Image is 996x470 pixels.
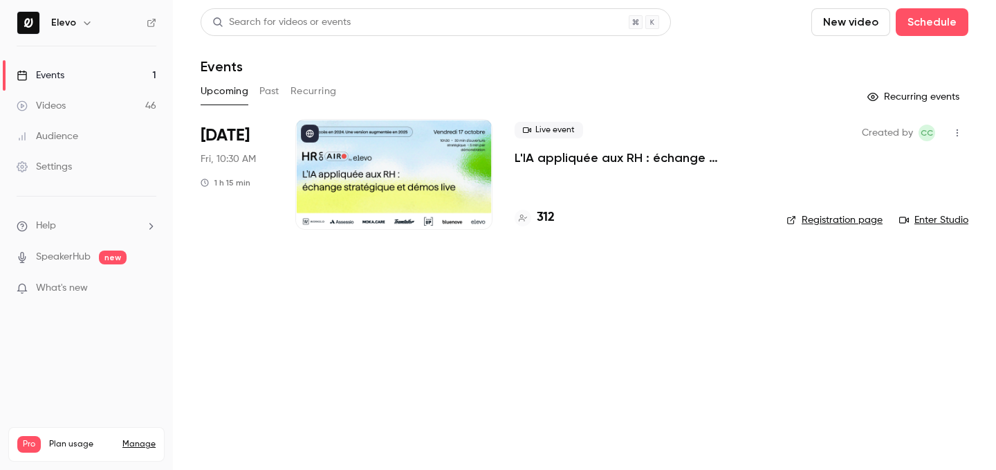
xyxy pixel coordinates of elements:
[36,219,56,233] span: Help
[259,80,279,102] button: Past
[921,125,933,141] span: CC
[201,119,273,230] div: Oct 17 Fri, 10:30 AM (Europe/Paris)
[515,208,555,227] a: 312
[862,125,913,141] span: Created by
[36,250,91,264] a: SpeakerHub
[896,8,968,36] button: Schedule
[515,150,764,166] a: L'IA appliquée aux RH : échange stratégique et démos live.
[17,160,72,174] div: Settings
[537,208,555,227] h4: 312
[17,436,41,453] span: Pro
[36,281,88,296] span: What's new
[861,86,968,108] button: Recurring events
[201,125,250,147] span: [DATE]
[201,177,250,188] div: 1 h 15 min
[17,219,156,233] li: help-dropdown-opener
[49,439,114,450] span: Plan usage
[290,80,337,102] button: Recurring
[212,15,351,30] div: Search for videos or events
[99,251,127,264] span: new
[201,80,248,102] button: Upcoming
[786,213,883,227] a: Registration page
[919,125,935,141] span: Clara Courtillier
[17,69,64,82] div: Events
[17,129,78,143] div: Audience
[811,8,890,36] button: New video
[51,16,76,30] h6: Elevo
[515,122,583,138] span: Live event
[17,12,39,34] img: Elevo
[201,152,256,166] span: Fri, 10:30 AM
[17,99,66,113] div: Videos
[122,439,156,450] a: Manage
[899,213,968,227] a: Enter Studio
[201,58,243,75] h1: Events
